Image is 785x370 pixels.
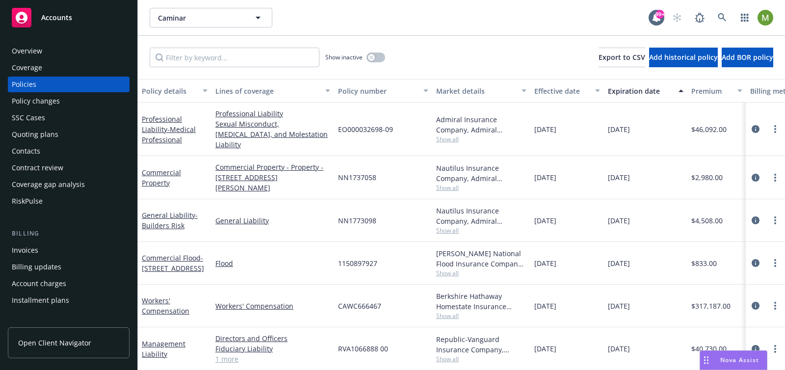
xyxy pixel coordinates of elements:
a: more [769,172,781,184]
span: $46,092.00 [691,124,727,134]
div: Installment plans [12,292,69,308]
span: $833.00 [691,258,717,268]
a: General Liability [142,211,198,230]
a: SSC Cases [8,110,130,126]
a: circleInformation [750,343,761,355]
div: [PERSON_NAME] National Flood Insurance Company, [PERSON_NAME] Flood [436,248,526,269]
a: Coverage gap analysis [8,177,130,192]
span: Show all [436,269,526,277]
span: Caminar [158,13,243,23]
a: Workers' Compensation [215,301,330,311]
button: Add BOR policy [722,48,773,67]
a: circleInformation [750,257,761,269]
span: RVA1066888 00 [338,344,388,354]
div: Drag to move [700,351,712,370]
div: Account charges [12,276,66,291]
button: Market details [432,79,530,103]
button: Policy details [138,79,211,103]
span: [DATE] [534,301,556,311]
span: Open Client Navigator [18,338,91,348]
div: Billing [8,229,130,238]
a: Sexual Misconduct, [MEDICAL_DATA], and Molestation Liability [215,119,330,150]
div: Admiral Insurance Company, Admiral Insurance Group ([PERSON_NAME] Corporation), CRC Group [436,114,526,135]
span: $40,730.00 [691,344,727,354]
div: Policy details [142,86,197,96]
a: more [769,214,781,226]
button: Policy number [334,79,432,103]
a: circleInformation [750,123,761,135]
span: [DATE] [608,258,630,268]
span: [DATE] [534,172,556,183]
span: [DATE] [608,301,630,311]
button: Add historical policy [649,48,718,67]
a: circleInformation [750,300,761,312]
a: Commercial Flood [142,253,204,273]
a: Professional Liability [215,108,330,119]
a: Contract review [8,160,130,176]
span: Export to CSV [599,53,645,62]
div: Policy number [338,86,418,96]
a: Switch app [735,8,755,27]
a: Overview [8,43,130,59]
div: Policy changes [12,93,60,109]
a: RiskPulse [8,193,130,209]
a: Professional Liability [142,114,196,144]
div: Billing updates [12,259,61,275]
span: [DATE] [534,344,556,354]
span: Show all [436,184,526,192]
div: Overview [12,43,42,59]
div: RiskPulse [12,193,43,209]
span: $317,187.00 [691,301,731,311]
div: Lines of coverage [215,86,319,96]
a: Search [712,8,732,27]
img: photo [758,10,773,26]
a: Fiduciary Liability [215,344,330,354]
span: CAWC666467 [338,301,381,311]
span: [DATE] [608,215,630,226]
button: Lines of coverage [211,79,334,103]
div: Contacts [12,143,40,159]
div: Policies [12,77,36,92]
div: Republic-Vanguard Insurance Company, AmTrust Financial Services [436,334,526,355]
span: [DATE] [608,344,630,354]
button: Expiration date [604,79,687,103]
a: Report a Bug [690,8,709,27]
a: Billing updates [8,259,130,275]
a: more [769,123,781,135]
span: EO000032698-09 [338,124,393,134]
span: Show all [436,226,526,235]
span: - Medical Professional [142,125,196,144]
a: Commercial Property [142,168,181,187]
span: Add BOR policy [722,53,773,62]
a: Policy changes [8,93,130,109]
span: NN1737058 [338,172,376,183]
a: Accounts [8,4,130,31]
span: [DATE] [608,172,630,183]
div: Nautilus Insurance Company, Admiral Insurance Group ([PERSON_NAME] Corporation) [436,163,526,184]
span: Accounts [41,14,72,22]
div: Expiration date [608,86,673,96]
span: Show all [436,355,526,363]
div: Coverage [12,60,42,76]
a: Directors and Officers [215,333,330,344]
a: Policies [8,77,130,92]
span: $4,508.00 [691,215,723,226]
a: Flood [215,258,330,268]
a: Commercial Property - Property - [STREET_ADDRESS][PERSON_NAME] [215,162,330,193]
button: Caminar [150,8,272,27]
div: Nautilus Insurance Company, Admiral Insurance Group ([PERSON_NAME] Corporation), RT Specialty Ins... [436,206,526,226]
button: Premium [687,79,746,103]
div: Coverage gap analysis [12,177,85,192]
span: [DATE] [534,258,556,268]
span: Show all [436,312,526,320]
input: Filter by keyword... [150,48,319,67]
div: Contract review [12,160,63,176]
div: Effective date [534,86,589,96]
a: more [769,343,781,355]
a: General Liability [215,215,330,226]
div: Market details [436,86,516,96]
div: Premium [691,86,732,96]
a: Quoting plans [8,127,130,142]
div: Berkshire Hathaway Homestate Insurance Company, Berkshire Hathaway Homestate Companies (BHHC), KZ... [436,291,526,312]
button: Export to CSV [599,48,645,67]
